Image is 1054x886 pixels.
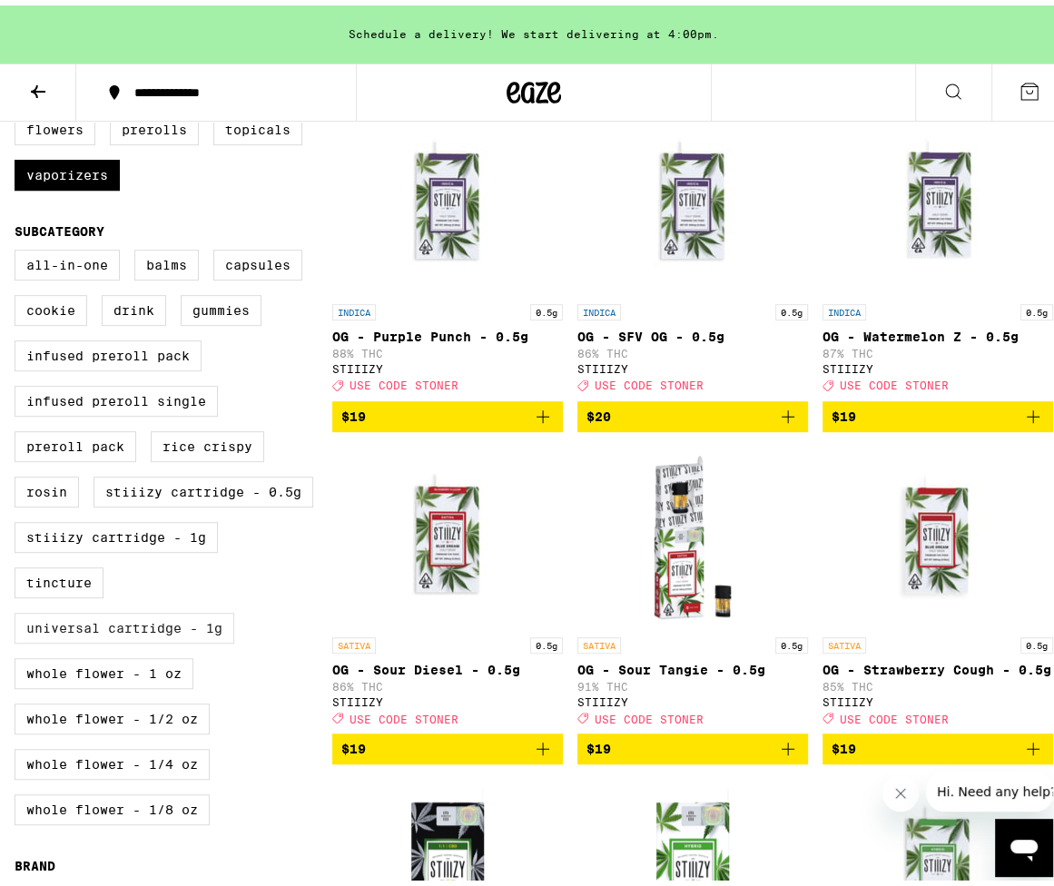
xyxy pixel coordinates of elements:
p: OG - Strawberry Cough - 0.5g [823,657,1053,672]
p: 0.5g [1020,632,1053,648]
span: USE CODE STONER [595,375,704,387]
span: USE CODE STONER [350,707,458,719]
label: Rice Crispy [151,426,264,457]
button: Add to bag [332,728,563,759]
span: USE CODE STONER [350,375,458,387]
a: Open page for OG - Sour Diesel - 0.5g from STIIIZY [332,441,563,728]
label: Capsules [213,244,302,275]
span: $19 [832,736,856,751]
p: 85% THC [823,675,1053,687]
img: STIIIZY - OG - Strawberry Cough - 0.5g [847,441,1029,623]
a: Open page for OG - Watermelon Z - 0.5g from STIIIZY [823,108,1053,395]
label: Cookie [15,290,87,320]
span: Hi. Need any help? [11,13,131,27]
div: STIIIZY [332,691,563,703]
p: 88% THC [332,342,563,354]
p: OG - SFV OG - 0.5g [577,324,808,339]
p: 91% THC [577,675,808,687]
span: USE CODE STONER [840,375,949,387]
label: Infused Preroll Single [15,380,218,411]
div: STIIIZY [577,358,808,369]
label: Balms [134,244,199,275]
label: Whole Flower - 1 oz [15,653,193,684]
p: 86% THC [332,675,563,687]
img: STIIIZY - OG - Watermelon Z - 0.5g [847,108,1029,290]
label: STIIIZY Cartridge - 0.5g [94,471,313,502]
span: $19 [586,736,611,751]
iframe: Message from company [926,766,1053,806]
label: Topicals [213,109,302,140]
p: SATIVA [823,632,866,648]
label: STIIIZY Cartridge - 1g [15,517,218,547]
a: Open page for OG - SFV OG - 0.5g from STIIIZY [577,108,808,395]
iframe: Close message [882,770,919,806]
a: Open page for OG - Purple Punch - 0.5g from STIIIZY [332,108,563,395]
span: USE CODE STONER [595,707,704,719]
button: Add to bag [823,728,1053,759]
button: Add to bag [577,396,808,427]
label: Flowers [15,109,95,140]
p: OG - Purple Punch - 0.5g [332,324,563,339]
label: Drink [102,290,166,320]
button: Add to bag [823,396,1053,427]
label: Infused Preroll Pack [15,335,202,366]
label: Prerolls [110,109,199,140]
img: STIIIZY - OG - Sour Tangie - 0.5g [602,441,783,623]
div: STIIIZY [823,691,1053,703]
p: OG - Sour Diesel - 0.5g [332,657,563,672]
div: STIIIZY [823,358,1053,369]
p: INDICA [332,299,376,315]
button: Add to bag [332,396,563,427]
label: Gummies [181,290,261,320]
label: Tincture [15,562,103,593]
label: All-In-One [15,244,120,275]
a: Open page for OG - Sour Tangie - 0.5g from STIIIZY [577,441,808,728]
p: SATIVA [577,632,621,648]
span: USE CODE STONER [840,707,949,719]
label: Whole Flower - 1/2 oz [15,698,210,729]
label: Rosin [15,471,79,502]
p: 0.5g [1020,299,1053,315]
span: $19 [341,736,366,751]
p: 86% THC [577,342,808,354]
label: Preroll Pack [15,426,136,457]
span: $19 [832,404,856,418]
img: STIIIZY - OG - Purple Punch - 0.5g [357,108,538,290]
p: INDICA [577,299,621,315]
div: STIIIZY [577,691,808,703]
img: STIIIZY - OG - Sour Diesel - 0.5g [357,441,538,623]
div: STIIIZY [332,358,563,369]
a: Open page for OG - Strawberry Cough - 0.5g from STIIIZY [823,441,1053,728]
label: Vaporizers [15,154,120,185]
p: SATIVA [332,632,376,648]
legend: Brand [15,853,55,868]
p: INDICA [823,299,866,315]
p: OG - Watermelon Z - 0.5g [823,324,1053,339]
span: $19 [341,404,366,418]
label: Whole Flower - 1/4 oz [15,743,210,774]
label: Whole Flower - 1/8 oz [15,789,210,820]
iframe: Button to launch messaging window [995,813,1053,871]
p: 0.5g [775,299,808,315]
label: Universal Cartridge - 1g [15,607,234,638]
img: STIIIZY - OG - SFV OG - 0.5g [602,108,783,290]
p: 0.5g [775,632,808,648]
p: 0.5g [530,299,563,315]
p: OG - Sour Tangie - 0.5g [577,657,808,672]
span: $20 [586,404,611,418]
button: Add to bag [577,728,808,759]
legend: Subcategory [15,219,104,233]
p: 0.5g [530,632,563,648]
p: 87% THC [823,342,1053,354]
